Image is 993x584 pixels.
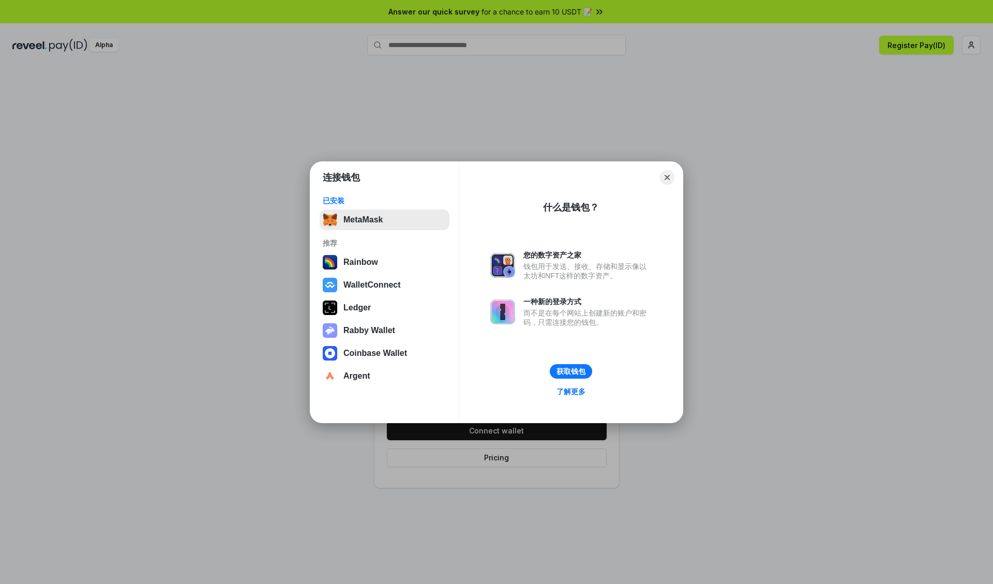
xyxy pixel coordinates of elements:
[320,366,449,386] button: Argent
[343,303,371,312] div: Ledger
[323,171,360,184] h1: 连接钱包
[550,364,592,379] button: 获取钱包
[343,371,370,381] div: Argent
[343,215,383,224] div: MetaMask
[523,262,652,280] div: 钱包用于发送、接收、存储和显示像以太坊和NFT这样的数字资产。
[320,252,449,273] button: Rainbow
[550,385,592,398] a: 了解更多
[523,308,652,327] div: 而不是在每个网站上创建新的账户和密码，只需连接您的钱包。
[323,213,337,227] img: svg+xml,%3Csvg%20fill%3D%22none%22%20height%3D%2233%22%20viewBox%3D%220%200%2035%2033%22%20width%...
[323,255,337,269] img: svg+xml,%3Csvg%20width%3D%22120%22%20height%3D%22120%22%20viewBox%3D%220%200%20120%20120%22%20fil...
[323,301,337,315] img: svg+xml,%3Csvg%20xmlns%3D%22http%3A%2F%2Fwww.w3.org%2F2000%2Fsvg%22%20width%3D%2228%22%20height%3...
[556,367,585,376] div: 获取钱包
[556,387,585,396] div: 了解更多
[320,343,449,364] button: Coinbase Wallet
[343,280,401,290] div: WalletConnect
[323,278,337,292] img: svg+xml,%3Csvg%20width%3D%2228%22%20height%3D%2228%22%20viewBox%3D%220%200%2028%2028%22%20fill%3D...
[543,201,599,214] div: 什么是钱包？
[523,297,652,306] div: 一种新的登录方式
[343,349,407,358] div: Coinbase Wallet
[320,275,449,295] button: WalletConnect
[323,196,446,205] div: 已安装
[320,209,449,230] button: MetaMask
[323,238,446,248] div: 推荐
[660,170,674,185] button: Close
[323,369,337,383] img: svg+xml,%3Csvg%20width%3D%2228%22%20height%3D%2228%22%20viewBox%3D%220%200%2028%2028%22%20fill%3D...
[343,326,395,335] div: Rabby Wallet
[320,297,449,318] button: Ledger
[490,300,515,324] img: svg+xml,%3Csvg%20xmlns%3D%22http%3A%2F%2Fwww.w3.org%2F2000%2Fsvg%22%20fill%3D%22none%22%20viewBox...
[323,346,337,361] img: svg+xml,%3Csvg%20width%3D%2228%22%20height%3D%2228%22%20viewBox%3D%220%200%2028%2028%22%20fill%3D...
[490,253,515,278] img: svg+xml,%3Csvg%20xmlns%3D%22http%3A%2F%2Fwww.w3.org%2F2000%2Fsvg%22%20fill%3D%22none%22%20viewBox...
[323,323,337,338] img: svg+xml,%3Csvg%20xmlns%3D%22http%3A%2F%2Fwww.w3.org%2F2000%2Fsvg%22%20fill%3D%22none%22%20viewBox...
[523,250,652,260] div: 您的数字资产之家
[320,320,449,341] button: Rabby Wallet
[343,258,378,267] div: Rainbow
